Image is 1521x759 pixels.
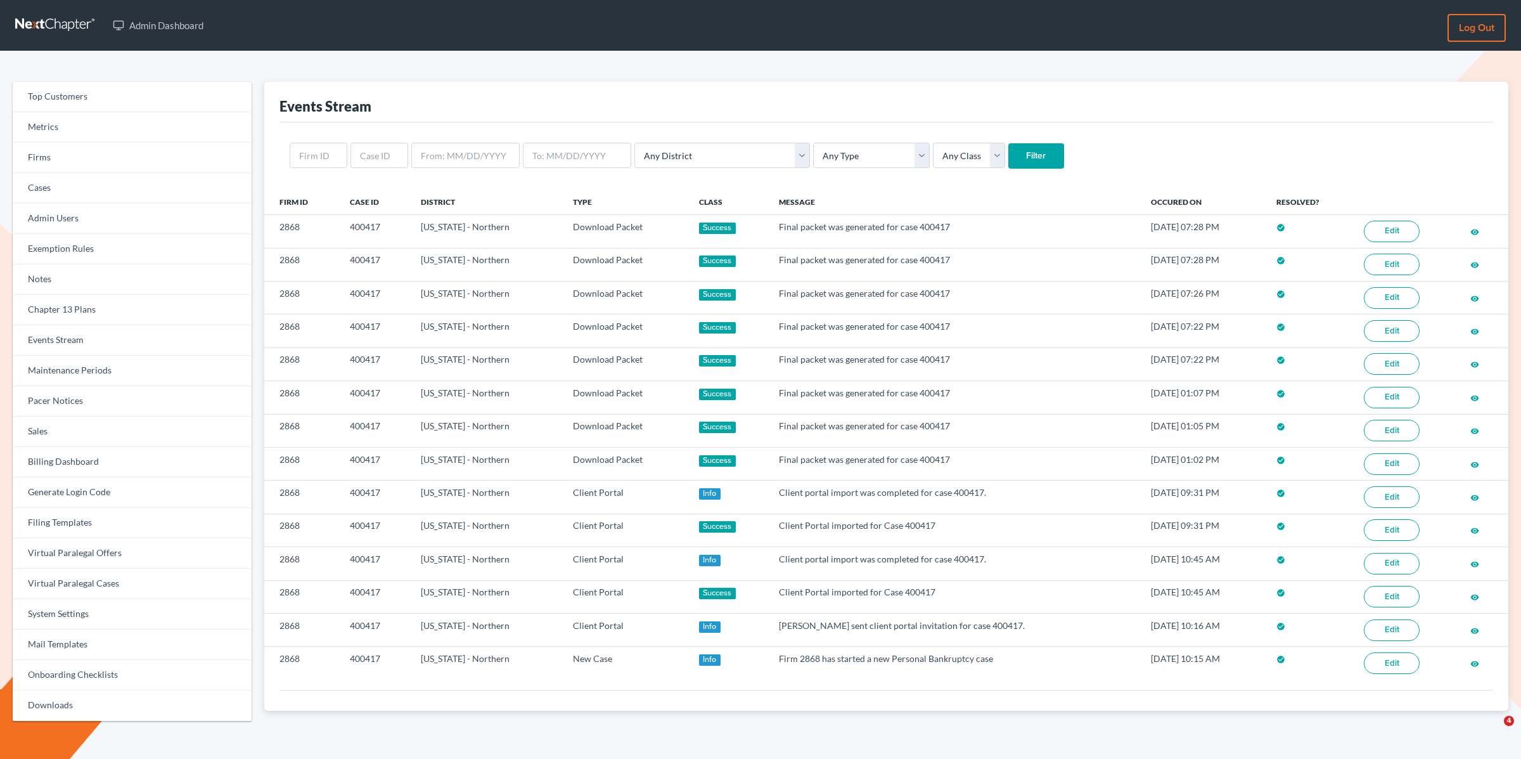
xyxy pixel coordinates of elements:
[699,422,736,433] div: Success
[264,414,340,447] td: 2868
[1364,586,1420,607] a: Edit
[1470,658,1479,668] a: visibility
[1266,189,1354,214] th: Resolved?
[1364,420,1420,441] a: Edit
[1276,323,1285,332] i: check_circle
[1364,254,1420,275] a: Edit
[340,381,411,414] td: 400417
[1276,522,1285,531] i: check_circle
[1364,620,1420,641] a: Edit
[563,647,689,680] td: New Case
[769,248,1141,281] td: Final packet was generated for case 400417
[1141,215,1266,248] td: [DATE] 07:28 PM
[1470,292,1479,303] a: visibility
[1276,356,1285,365] i: check_circle
[1470,327,1479,336] i: visibility
[769,215,1141,248] td: Final packet was generated for case 400417
[13,143,252,173] a: Firms
[411,580,563,613] td: [US_STATE] - Northern
[106,14,210,37] a: Admin Dashboard
[264,647,340,680] td: 2868
[340,647,411,680] td: 400417
[411,248,563,281] td: [US_STATE] - Northern
[411,189,563,214] th: District
[1470,659,1479,668] i: visibility
[1141,189,1266,214] th: Occured On
[1470,261,1479,269] i: visibility
[1470,427,1479,436] i: visibility
[563,414,689,447] td: Download Packet
[769,347,1141,380] td: Final packet was generated for case 400417
[1470,228,1479,237] i: visibility
[1470,458,1479,469] a: visibility
[340,447,411,480] td: 400417
[769,281,1141,314] td: Final packet was generated for case 400417
[411,547,563,580] td: [US_STATE] - Northern
[411,315,563,347] td: [US_STATE] - Northern
[769,580,1141,613] td: Client Portal imported for Case 400417
[699,322,736,334] div: Success
[1141,381,1266,414] td: [DATE] 01:07 PM
[411,647,563,680] td: [US_STATE] - Northern
[340,547,411,580] td: 400417
[13,264,252,295] a: Notes
[563,281,689,314] td: Download Packet
[1008,143,1064,169] input: Filter
[411,281,563,314] td: [US_STATE] - Northern
[563,547,689,580] td: Client Portal
[1470,325,1479,336] a: visibility
[699,455,736,467] div: Success
[411,414,563,447] td: [US_STATE] - Northern
[563,514,689,547] td: Client Portal
[1276,422,1285,431] i: check_circle
[1276,489,1285,498] i: check_circle
[13,417,252,447] a: Sales
[699,488,721,500] div: Info
[699,289,736,301] div: Success
[264,215,340,248] td: 2868
[523,143,631,168] input: To: MM/DD/YYYY
[13,477,252,508] a: Generate Login Code
[264,315,340,347] td: 2868
[411,347,563,380] td: [US_STATE] - Northern
[264,189,340,214] th: Firm ID
[13,356,252,386] a: Maintenance Periods
[769,414,1141,447] td: Final packet was generated for case 400417
[264,547,340,580] td: 2868
[689,189,768,214] th: Class
[1470,593,1479,602] i: visibility
[279,97,371,115] div: Events Stream
[264,281,340,314] td: 2868
[1276,223,1285,232] i: check_circle
[1470,294,1479,303] i: visibility
[340,414,411,447] td: 400417
[340,189,411,214] th: Case ID
[769,447,1141,480] td: Final packet was generated for case 400417
[563,447,689,480] td: Download Packet
[1470,626,1479,635] i: visibility
[1470,591,1479,602] a: visibility
[769,547,1141,580] td: Client portal import was completed for case 400417.
[1470,392,1479,403] a: visibility
[1470,226,1479,237] a: visibility
[699,355,736,367] div: Success
[340,315,411,347] td: 400417
[563,347,689,380] td: Download Packet
[411,381,563,414] td: [US_STATE] - Northern
[1141,481,1266,514] td: [DATE] 09:31 PM
[13,325,252,356] a: Events Stream
[1478,716,1508,746] iframe: Intercom live chat
[13,508,252,538] a: Filing Templates
[1141,613,1266,646] td: [DATE] 10:16 AM
[1470,560,1479,569] i: visibility
[699,521,736,533] div: Success
[1364,387,1420,408] a: Edit
[1470,524,1479,535] a: visibility
[1141,647,1266,680] td: [DATE] 10:15 AM
[1504,716,1514,726] span: 4
[13,630,252,660] a: Mail Templates
[1276,588,1285,597] i: check_circle
[1276,622,1285,631] i: check_circle
[1364,486,1420,508] a: Edit
[1470,491,1479,502] a: visibility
